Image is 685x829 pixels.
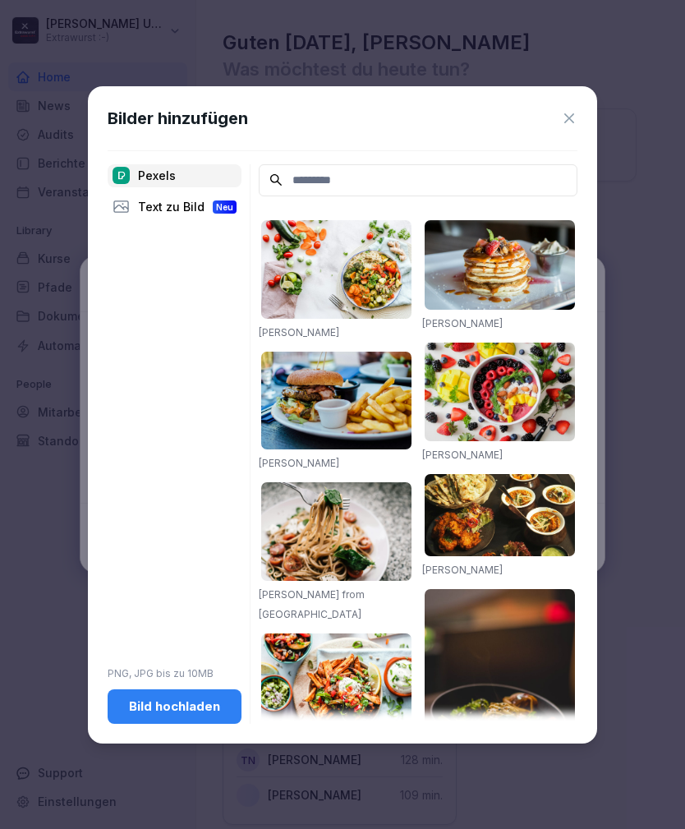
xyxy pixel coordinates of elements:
[121,698,228,716] div: Bild hochladen
[261,220,411,319] img: pexels-photo-1640777.jpeg
[259,588,365,620] a: [PERSON_NAME] from [GEOGRAPHIC_DATA]
[113,167,130,184] img: pexels.png
[213,200,237,214] div: Neu
[108,666,241,681] p: PNG, JPG bis zu 10MB
[425,220,575,310] img: pexels-photo-376464.jpeg
[108,164,241,187] div: Pexels
[261,352,411,450] img: pexels-photo-70497.jpeg
[259,457,339,469] a: [PERSON_NAME]
[108,196,241,219] div: Text zu Bild
[261,633,411,745] img: pexels-photo-1640772.jpeg
[422,564,503,576] a: [PERSON_NAME]
[422,317,503,329] a: [PERSON_NAME]
[108,106,248,131] h1: Bilder hinzufügen
[259,326,339,339] a: [PERSON_NAME]
[425,474,575,556] img: pexels-photo-958545.jpeg
[425,343,575,441] img: pexels-photo-1099680.jpeg
[425,589,575,817] img: pexels-photo-842571.jpeg
[422,449,503,461] a: [PERSON_NAME]
[108,689,241,724] button: Bild hochladen
[261,482,411,581] img: pexels-photo-1279330.jpeg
